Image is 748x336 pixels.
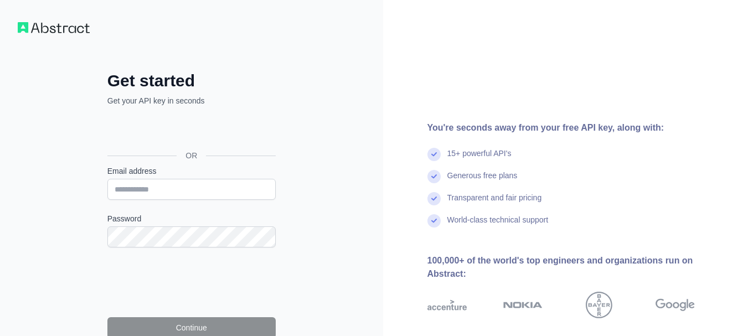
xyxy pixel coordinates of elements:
iframe: reCAPTCHA [107,261,276,304]
img: accenture [427,292,467,318]
img: check mark [427,148,441,161]
p: Get your API key in seconds [107,95,276,106]
div: Generous free plans [447,170,518,192]
div: You're seconds away from your free API key, along with: [427,121,731,135]
iframe: Sign in with Google Button [102,118,279,143]
h2: Get started [107,71,276,91]
img: check mark [427,192,441,205]
img: check mark [427,214,441,228]
span: OR [177,150,206,161]
div: World-class technical support [447,214,549,236]
img: google [656,292,695,318]
div: 100,000+ of the world's top engineers and organizations run on Abstract: [427,254,731,281]
img: check mark [427,170,441,183]
img: nokia [503,292,543,318]
label: Email address [107,166,276,177]
img: bayer [586,292,612,318]
label: Password [107,213,276,224]
img: Workflow [18,22,90,33]
div: 15+ powerful API's [447,148,512,170]
div: Transparent and fair pricing [447,192,542,214]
